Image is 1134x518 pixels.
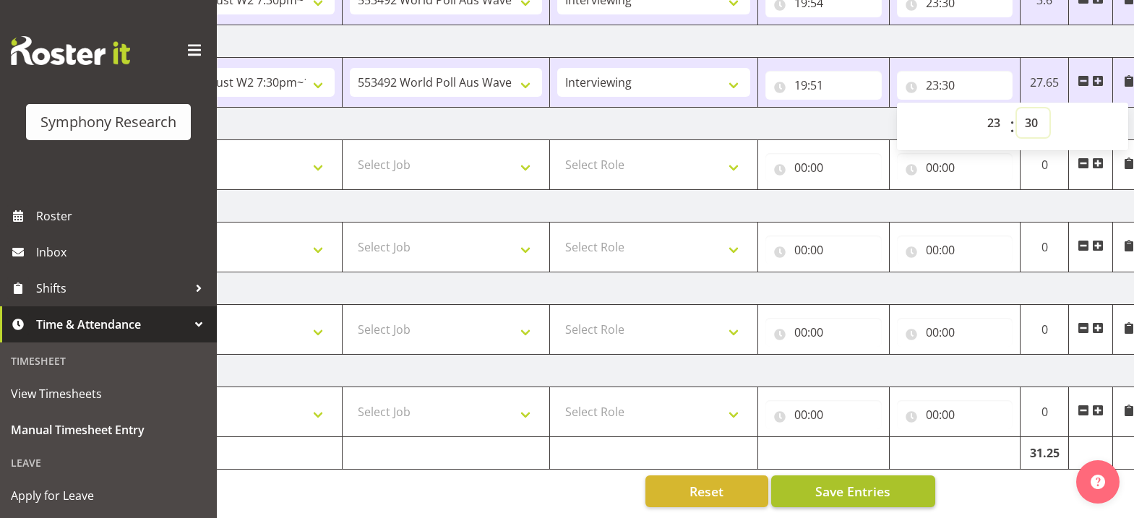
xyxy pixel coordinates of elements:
span: Shifts [36,277,188,299]
td: 0 [1021,223,1069,272]
input: Click to select... [897,236,1013,264]
div: Timesheet [4,346,213,376]
button: Reset [645,475,768,507]
input: Click to select... [897,153,1013,182]
td: 0 [1021,140,1069,190]
td: 0 [1021,305,1069,355]
input: Click to select... [765,153,882,182]
img: help-xxl-2.png [1091,475,1105,489]
span: Apply for Leave [11,485,206,506]
span: Inbox [36,241,210,263]
td: 0 [1021,387,1069,437]
div: Symphony Research [40,111,176,133]
td: 27.65 [1021,58,1069,108]
span: Reset [690,482,723,501]
span: View Timesheets [11,383,206,405]
span: Roster [36,205,210,227]
img: Rosterit website logo [11,36,130,65]
input: Click to select... [765,71,882,100]
input: Click to select... [897,318,1013,347]
td: 31.25 [1021,437,1069,470]
a: Apply for Leave [4,478,213,514]
input: Click to select... [765,318,882,347]
button: Save Entries [771,475,935,507]
input: Click to select... [897,400,1013,429]
input: Click to select... [897,71,1013,100]
td: Total Hours [134,437,343,470]
input: Click to select... [765,236,882,264]
div: Leave [4,448,213,478]
a: Manual Timesheet Entry [4,412,213,448]
input: Click to select... [765,400,882,429]
span: Time & Attendance [36,314,188,335]
span: Manual Timesheet Entry [11,419,206,441]
span: : [1010,108,1015,144]
a: View Timesheets [4,376,213,412]
span: Save Entries [815,482,890,501]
